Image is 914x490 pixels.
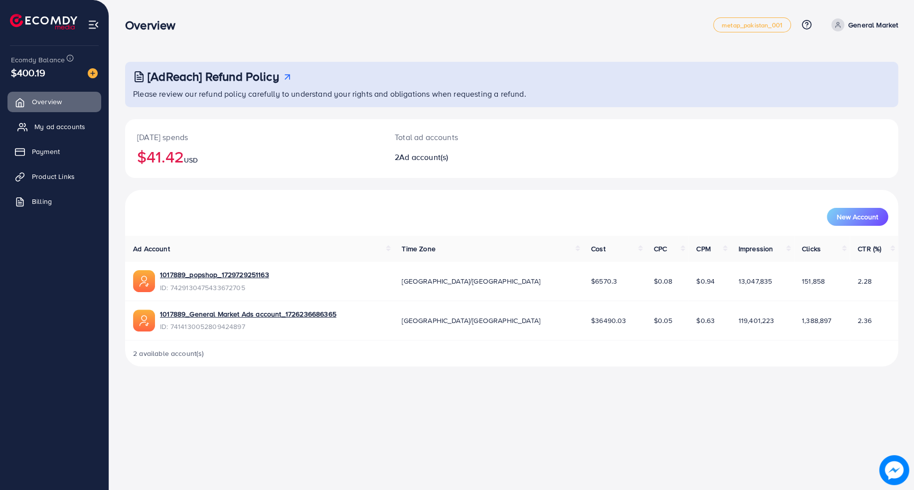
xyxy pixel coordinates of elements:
[395,131,564,143] p: Total ad accounts
[7,191,101,211] a: Billing
[148,69,279,84] h3: [AdReach] Refund Policy
[160,283,269,293] span: ID: 7429130475433672705
[125,18,183,32] h3: Overview
[160,309,336,319] a: 1017889_General Market Ads account_1726236686365
[654,276,673,286] span: $0.08
[739,276,772,286] span: 13,047,835
[591,244,606,254] span: Cost
[88,19,99,30] img: menu
[32,97,62,107] span: Overview
[10,14,77,29] img: logo
[802,316,831,326] span: 1,388,897
[11,65,45,80] span: $400.19
[7,92,101,112] a: Overview
[696,276,715,286] span: $0.94
[160,270,269,280] a: 1017889_popshop_1729729251163
[137,147,371,166] h2: $41.42
[654,316,673,326] span: $0.05
[133,348,204,358] span: 2 available account(s)
[696,316,715,326] span: $0.63
[858,244,881,254] span: CTR (%)
[858,316,872,326] span: 2.36
[802,276,825,286] span: 151,858
[739,316,774,326] span: 119,401,223
[591,316,626,326] span: $36490.03
[88,68,98,78] img: image
[722,22,782,28] span: metap_pakistan_001
[402,244,435,254] span: Time Zone
[827,18,898,31] a: General Market
[34,122,85,132] span: My ad accounts
[184,155,198,165] span: USD
[402,276,540,286] span: [GEOGRAPHIC_DATA]/[GEOGRAPHIC_DATA]
[7,166,101,186] a: Product Links
[837,213,878,220] span: New Account
[696,244,710,254] span: CPM
[160,322,336,331] span: ID: 7414130052809424897
[399,152,448,163] span: Ad account(s)
[32,171,75,181] span: Product Links
[713,17,791,32] a: metap_pakistan_001
[848,19,898,31] p: General Market
[591,276,617,286] span: $6570.3
[402,316,540,326] span: [GEOGRAPHIC_DATA]/[GEOGRAPHIC_DATA]
[32,196,52,206] span: Billing
[133,88,892,100] p: Please review our refund policy carefully to understand your rights and obligations when requesti...
[133,270,155,292] img: ic-ads-acc.e4c84228.svg
[739,244,773,254] span: Impression
[133,310,155,331] img: ic-ads-acc.e4c84228.svg
[133,244,170,254] span: Ad Account
[7,117,101,137] a: My ad accounts
[11,55,65,65] span: Ecomdy Balance
[654,244,667,254] span: CPC
[395,153,564,162] h2: 2
[858,276,872,286] span: 2.28
[827,208,888,226] button: New Account
[137,131,371,143] p: [DATE] spends
[802,244,821,254] span: Clicks
[7,142,101,162] a: Payment
[32,147,60,157] span: Payment
[879,455,909,485] img: image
